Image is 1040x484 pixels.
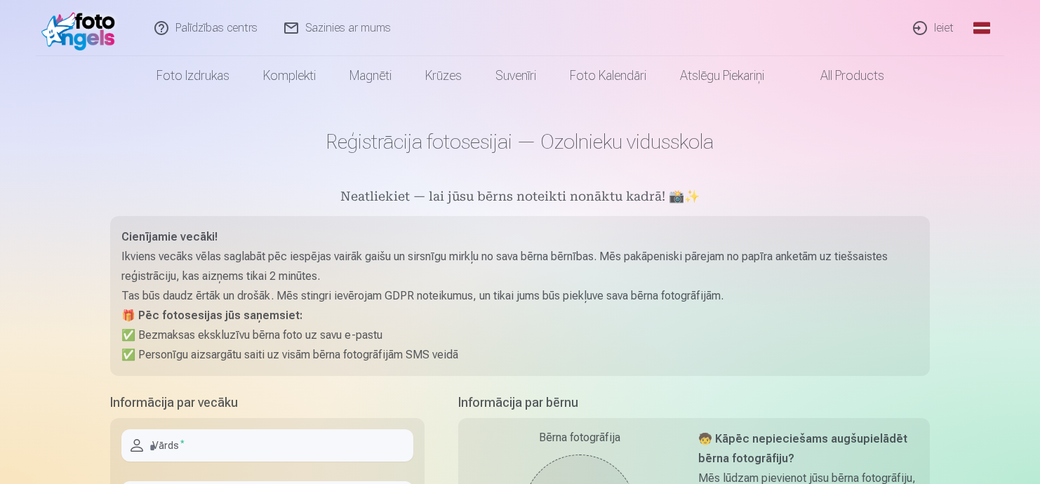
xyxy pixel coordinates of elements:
strong: Cienījamie vecāki! [121,230,218,243]
a: Krūzes [408,56,479,95]
a: All products [781,56,901,95]
h1: Reģistrācija fotosesijai — Ozolnieku vidusskola [110,129,930,154]
img: /fa1 [41,6,122,51]
p: Ikviens vecāks vēlas saglabāt pēc iespējas vairāk gaišu un sirsnīgu mirkļu no sava bērna bērnības... [121,247,919,286]
p: ✅ Personīgu aizsargātu saiti uz visām bērna fotogrāfijām SMS veidā [121,345,919,365]
strong: 🧒 Kāpēc nepieciešams augšupielādēt bērna fotogrāfiju? [698,432,907,465]
h5: Neatliekiet — lai jūsu bērns noteikti nonāktu kadrā! 📸✨ [110,188,930,208]
a: Foto izdrukas [140,56,246,95]
a: Suvenīri [479,56,553,95]
h5: Informācija par vecāku [110,393,425,412]
div: Bērna fotogrāfija [469,429,690,446]
a: Komplekti [246,56,333,95]
a: Magnēti [333,56,408,95]
a: Atslēgu piekariņi [663,56,781,95]
a: Foto kalendāri [553,56,663,95]
h5: Informācija par bērnu [458,393,930,412]
p: ✅ Bezmaksas ekskluzīvu bērna foto uz savu e-pastu [121,325,919,345]
strong: 🎁 Pēc fotosesijas jūs saņemsiet: [121,309,302,322]
p: Tas būs daudz ērtāk un drošāk. Mēs stingri ievērojam GDPR noteikumus, un tikai jums būs piekļuve ... [121,286,919,306]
